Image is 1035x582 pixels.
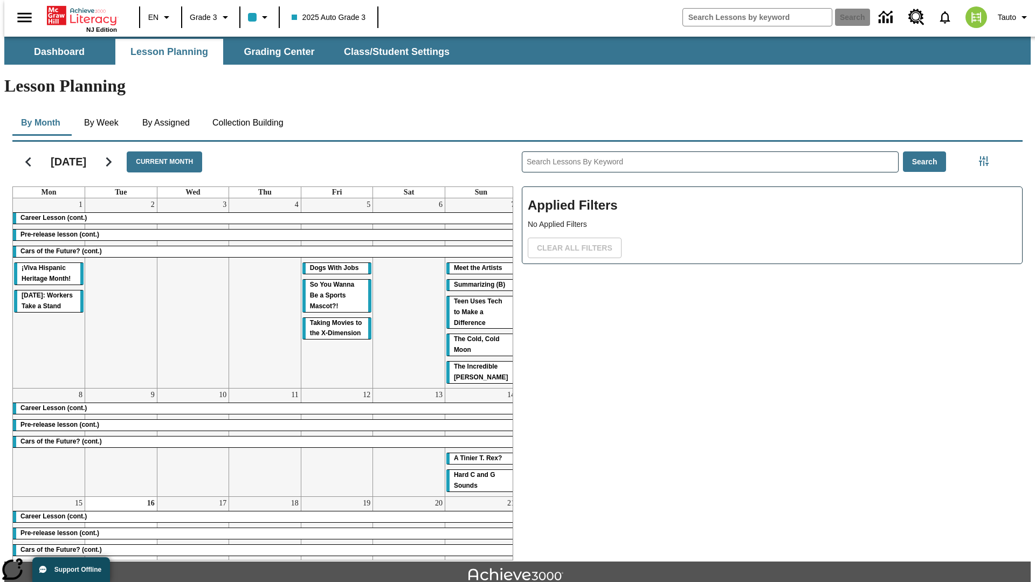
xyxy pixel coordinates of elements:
td: September 11, 2025 [229,389,301,497]
button: Grading Center [225,39,333,65]
span: Cars of the Future? (cont.) [20,247,102,255]
a: September 16, 2025 [145,497,157,510]
td: September 3, 2025 [157,198,229,389]
span: 2025 Auto Grade 3 [292,12,366,23]
span: A Tinier T. Rex? [454,454,502,462]
td: September 8, 2025 [13,389,85,497]
a: September 15, 2025 [73,497,85,510]
div: Cars of the Future? (cont.) [13,436,517,447]
a: Tuesday [113,187,129,198]
span: Career Lesson (cont.) [20,512,87,520]
div: Labor Day: Workers Take a Stand [14,290,84,312]
a: September 5, 2025 [364,198,372,211]
span: Teen Uses Tech to Make a Difference [454,297,502,327]
span: Hard C and G Sounds [454,471,495,489]
td: September 5, 2025 [301,198,373,389]
a: Home [47,5,117,26]
h1: Lesson Planning [4,76,1031,96]
a: Saturday [402,187,416,198]
div: Pre-release lesson (cont.) [13,528,517,539]
div: Summarizing (B) [446,280,516,290]
a: Wednesday [183,187,202,198]
div: SubNavbar [4,37,1031,65]
span: Tauto [998,12,1016,23]
button: Search [903,151,947,172]
button: Language: EN, Select a language [143,8,178,27]
a: September 19, 2025 [361,497,372,510]
button: Lesson Planning [115,39,223,65]
div: Meet the Artists [446,263,516,274]
a: September 14, 2025 [505,389,517,401]
a: Resource Center, Will open in new tab [902,3,931,32]
div: Dogs With Jobs [302,263,372,274]
span: Summarizing (B) [454,281,505,288]
div: SubNavbar [4,39,459,65]
div: The Cold, Cold Moon [446,334,516,356]
div: Calendar [4,137,513,560]
td: September 13, 2025 [373,389,445,497]
div: Taking Movies to the X-Dimension [302,318,372,339]
button: Profile/Settings [993,8,1035,27]
button: Grade: Grade 3, Select a grade [185,8,236,27]
a: September 17, 2025 [217,497,229,510]
a: Data Center [872,3,902,32]
a: September 8, 2025 [77,389,85,401]
span: ¡Viva Hispanic Heritage Month! [22,264,71,282]
a: September 13, 2025 [433,389,445,401]
a: September 18, 2025 [289,497,301,510]
span: Taking Movies to the X-Dimension [310,319,362,337]
span: So You Wanna Be a Sports Mascot?! [310,281,354,310]
span: Labor Day: Workers Take a Stand [22,292,73,310]
button: Previous [15,148,42,176]
button: By Assigned [134,110,198,136]
td: September 4, 2025 [229,198,301,389]
a: September 7, 2025 [509,198,517,211]
span: Cars of the Future? (cont.) [20,546,102,553]
button: Class color is light blue. Change class color [244,8,275,27]
a: September 20, 2025 [433,497,445,510]
button: Dashboard [5,39,113,65]
span: EN [148,12,158,23]
div: Cars of the Future? (cont.) [13,246,517,257]
span: Career Lesson (cont.) [20,214,87,221]
a: September 10, 2025 [217,389,229,401]
td: September 10, 2025 [157,389,229,497]
a: September 12, 2025 [361,389,372,401]
div: Teen Uses Tech to Make a Difference [446,296,516,329]
td: September 14, 2025 [445,389,517,497]
span: Meet the Artists [454,264,502,272]
input: search field [683,9,832,26]
button: Select a new avatar [959,3,993,31]
div: Pre-release lesson (cont.) [13,230,517,240]
div: Career Lesson (cont.) [13,213,517,224]
a: September 3, 2025 [220,198,229,211]
button: Support Offline [32,557,110,582]
td: September 7, 2025 [445,198,517,389]
span: Grade 3 [190,12,217,23]
h2: Applied Filters [528,192,1017,219]
span: Cars of the Future? (cont.) [20,438,102,445]
td: September 9, 2025 [85,389,157,497]
span: Dogs With Jobs [310,264,359,272]
a: September 11, 2025 [289,389,300,401]
td: September 2, 2025 [85,198,157,389]
td: September 12, 2025 [301,389,373,497]
div: A Tinier T. Rex? [446,453,516,464]
div: Cars of the Future? (cont.) [13,545,517,556]
button: Current Month [127,151,202,172]
a: September 6, 2025 [437,198,445,211]
div: Search [513,137,1023,560]
div: Hard C and G Sounds [446,470,516,491]
td: September 6, 2025 [373,198,445,389]
div: So You Wanna Be a Sports Mascot?! [302,280,372,312]
button: Class/Student Settings [335,39,458,65]
img: avatar image [965,6,987,28]
input: Search Lessons By Keyword [522,152,898,172]
a: Thursday [256,187,274,198]
p: No Applied Filters [528,219,1017,230]
a: Sunday [473,187,489,198]
button: Collection Building [204,110,292,136]
div: Career Lesson (cont.) [13,511,517,522]
a: Monday [39,187,59,198]
a: September 9, 2025 [149,389,157,401]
